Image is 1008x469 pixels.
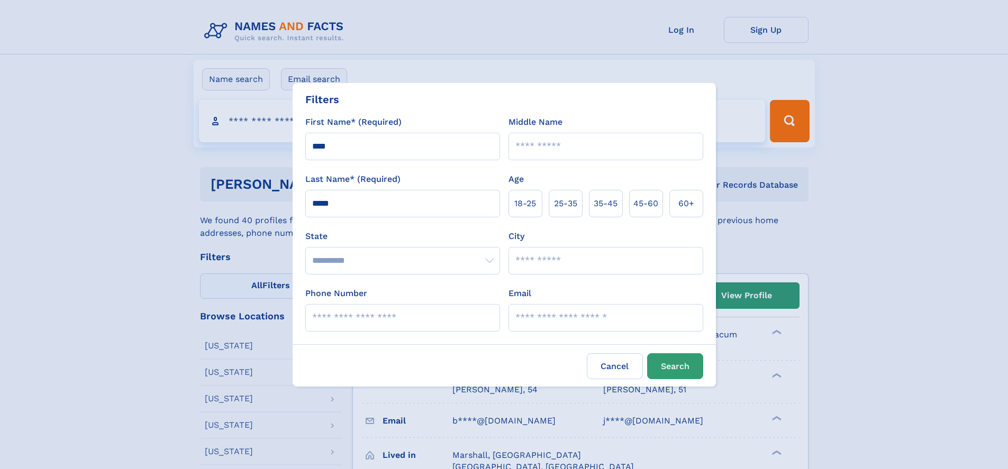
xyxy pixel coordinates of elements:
[633,197,658,210] span: 45‑60
[305,173,401,186] label: Last Name* (Required)
[594,197,617,210] span: 35‑45
[305,287,367,300] label: Phone Number
[508,230,524,243] label: City
[305,116,402,128] label: First Name* (Required)
[678,197,694,210] span: 60+
[587,353,643,379] label: Cancel
[508,173,524,186] label: Age
[514,197,536,210] span: 18‑25
[647,353,703,379] button: Search
[554,197,577,210] span: 25‑35
[508,116,562,128] label: Middle Name
[305,230,500,243] label: State
[305,91,339,107] div: Filters
[508,287,531,300] label: Email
